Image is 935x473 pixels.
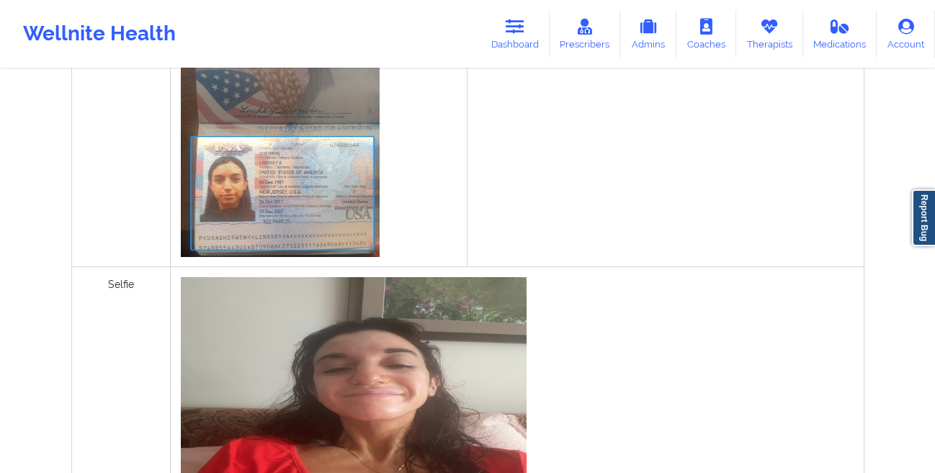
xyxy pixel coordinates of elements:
[736,10,803,58] a: Therapists
[676,10,736,58] a: Coaches
[803,10,877,58] a: Medications
[480,10,550,58] a: Dashboard
[620,10,676,58] a: Admins
[912,189,935,246] a: Report Bug
[550,10,621,58] a: Prescribers
[877,10,935,58] a: Account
